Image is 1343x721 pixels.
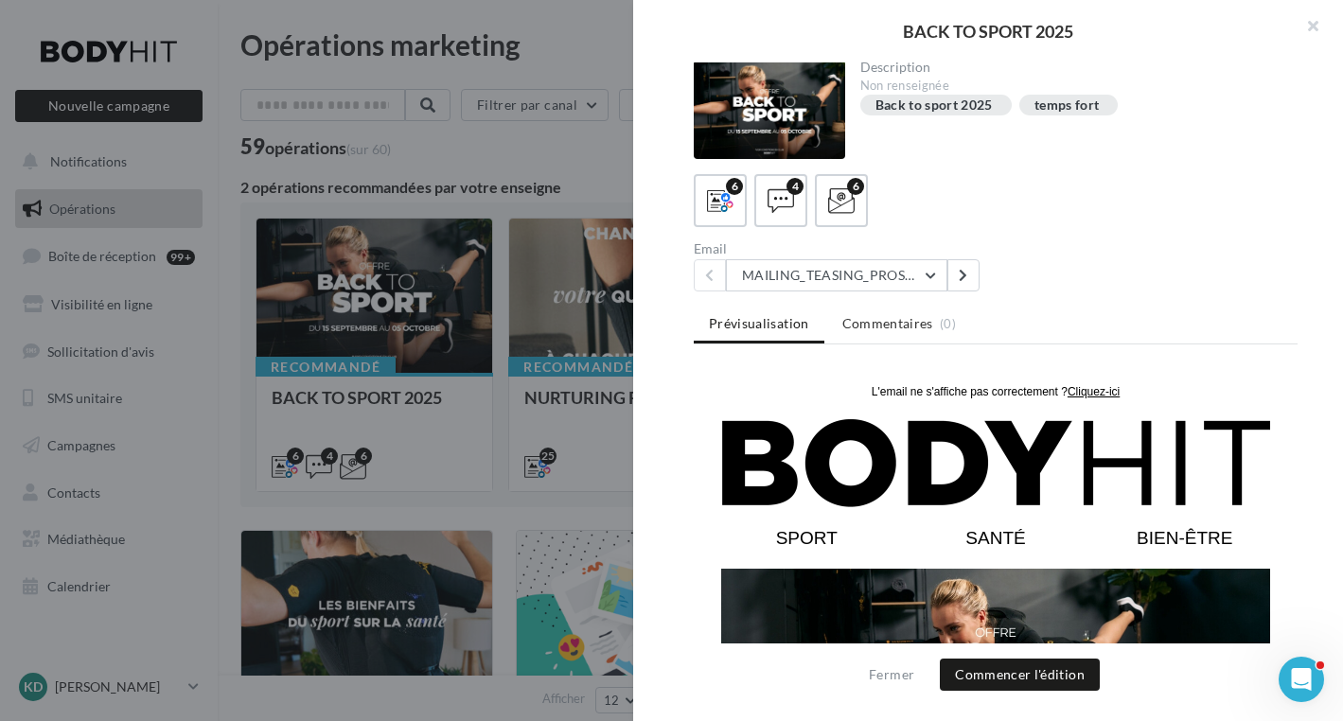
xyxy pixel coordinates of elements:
[726,259,947,291] button: MAILING_TEASING_PROSPECTS/ANCIENSCLIENTS
[374,10,426,24] u: Cliquez-ici
[82,153,144,173] span: SPORT
[940,659,1100,691] button: Commencer l'édition
[786,178,804,195] div: 4
[1279,657,1324,702] iframe: Intercom live chat
[663,23,1313,40] div: BACK TO SPORT 2025
[875,98,993,113] div: Back to sport 2025
[27,194,576,403] img: BAN_MAIL_BTS_V1.jpg
[178,10,374,24] span: L'email ne s'affiche pas correctement ?
[272,153,331,173] span: SANTÉ
[374,9,426,24] a: Cliquez-ici
[861,663,922,686] button: Fermer
[847,178,864,195] div: 6
[842,314,933,333] span: Commentaires
[1034,98,1100,113] div: temps fort
[694,242,988,255] div: Email
[443,153,539,173] span: BIEN-ÊTRE
[940,316,956,331] span: (0)
[860,78,1283,95] div: Non renseignée
[860,61,1283,74] div: Description
[726,178,743,195] div: 6
[27,44,576,133] img: Logo_Body_Hit_Seul_BLACK.png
